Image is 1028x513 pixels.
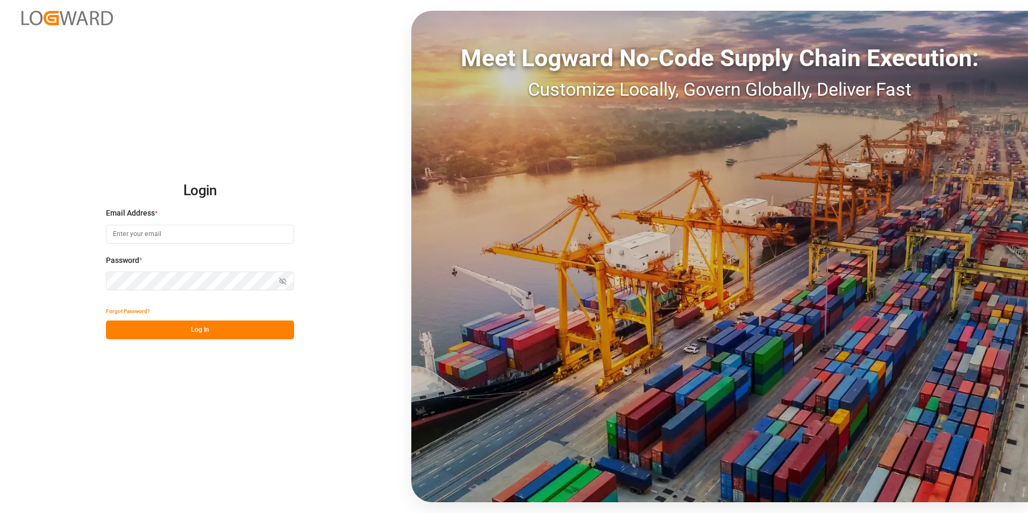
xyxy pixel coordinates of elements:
[411,40,1028,76] div: Meet Logward No-Code Supply Chain Execution:
[106,320,294,339] button: Log In
[106,302,150,320] button: Forgot Password?
[106,225,294,244] input: Enter your email
[22,11,113,25] img: Logward_new_orange.png
[411,76,1028,103] div: Customize Locally, Govern Globally, Deliver Fast
[106,208,155,219] span: Email Address
[106,255,139,266] span: Password
[106,174,294,208] h2: Login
